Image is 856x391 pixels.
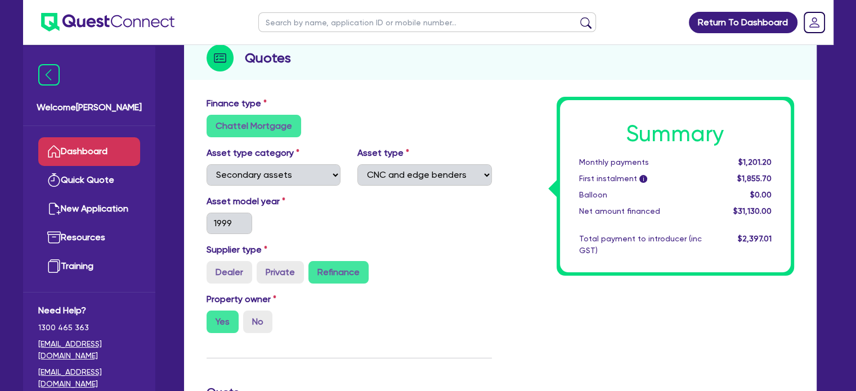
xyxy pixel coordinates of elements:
div: Total payment to introducer (inc GST) [571,233,710,257]
label: Yes [207,311,239,333]
span: $0.00 [750,190,771,199]
label: Supplier type [207,243,267,257]
div: Balloon [571,189,710,201]
span: $31,130.00 [733,206,771,215]
img: resources [47,231,61,244]
span: Need Help? [38,304,140,317]
a: Return To Dashboard [689,12,797,33]
a: New Application [38,195,140,223]
label: Finance type [207,97,267,110]
label: Refinance [308,261,369,284]
img: new-application [47,202,61,215]
label: No [243,311,272,333]
img: quest-connect-logo-blue [41,13,174,32]
label: Property owner [207,293,276,306]
label: Private [257,261,304,284]
h1: Summary [579,120,772,147]
img: step-icon [207,44,234,71]
a: Resources [38,223,140,252]
span: 1300 465 363 [38,322,140,334]
a: [EMAIL_ADDRESS][DOMAIN_NAME] [38,366,140,390]
h2: Quotes [245,48,291,68]
span: i [639,175,647,183]
a: Dashboard [38,137,140,166]
label: Asset type category [207,146,299,160]
span: $2,397.01 [737,234,771,243]
a: [EMAIL_ADDRESS][DOMAIN_NAME] [38,338,140,362]
label: Dealer [207,261,252,284]
a: Quick Quote [38,166,140,195]
span: $1,201.20 [738,158,771,167]
img: icon-menu-close [38,64,60,86]
label: Chattel Mortgage [207,115,301,137]
img: training [47,259,61,273]
div: Monthly payments [571,156,710,168]
span: Welcome [PERSON_NAME] [37,101,142,114]
div: Net amount financed [571,205,710,217]
a: Training [38,252,140,281]
span: $1,855.70 [737,174,771,183]
img: quick-quote [47,173,61,187]
label: Asset type [357,146,409,160]
div: First instalment [571,173,710,185]
label: Asset model year [198,195,349,208]
input: Search by name, application ID or mobile number... [258,12,596,32]
a: Dropdown toggle [800,8,829,37]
